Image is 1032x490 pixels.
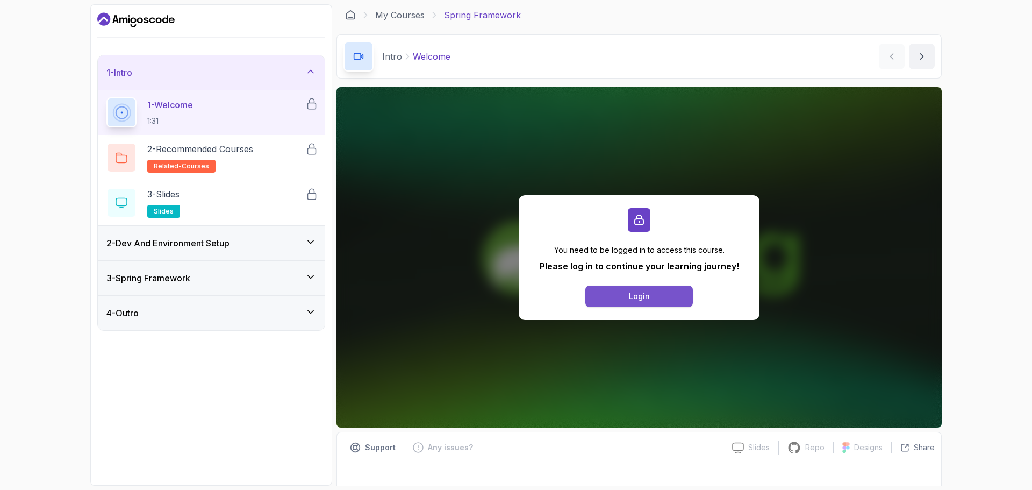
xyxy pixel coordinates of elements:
button: 3-Slidesslides [106,188,316,218]
a: Dashboard [97,11,175,29]
button: Login [585,286,693,307]
a: My Courses [375,9,425,22]
button: 2-Dev And Environment Setup [98,226,325,260]
span: slides [154,207,174,216]
button: next content [909,44,935,69]
button: previous content [879,44,905,69]
button: 2-Recommended Coursesrelated-courses [106,143,316,173]
p: Intro [382,50,402,63]
p: Repo [805,442,825,453]
h3: 4 - Outro [106,307,139,319]
div: Login [629,291,650,302]
p: You need to be logged in to access this course. [540,245,739,255]
h3: 1 - Intro [106,66,132,79]
button: 1-Welcome1:31 [106,97,316,127]
p: Share [914,442,935,453]
p: 1 - Welcome [147,98,193,111]
button: Share [891,442,935,453]
span: related-courses [154,162,209,171]
p: Slides [748,442,770,453]
button: 1-Intro [98,55,325,90]
button: 3-Spring Framework [98,261,325,295]
p: Support [365,442,396,453]
button: Support button [343,439,402,456]
p: Designs [854,442,883,453]
p: 3 - Slides [147,188,180,201]
h3: 3 - Spring Framework [106,272,190,285]
p: 2 - Recommended Courses [147,143,253,155]
button: 4-Outro [98,296,325,330]
h3: 2 - Dev And Environment Setup [106,237,230,250]
p: Any issues? [428,442,473,453]
p: Spring Framework [444,9,521,22]
a: Dashboard [345,10,356,20]
p: Please log in to continue your learning journey! [540,260,739,273]
p: Welcome [413,50,450,63]
p: 1:31 [147,116,193,126]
